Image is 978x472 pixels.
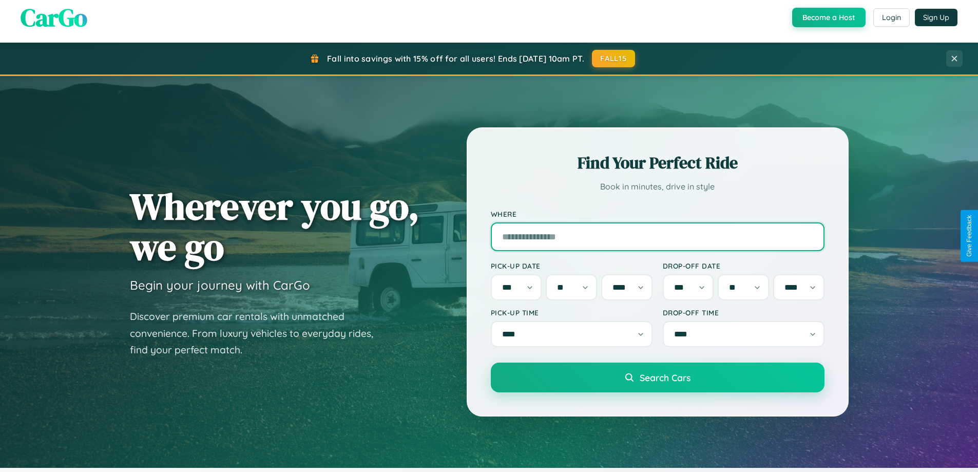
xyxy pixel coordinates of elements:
h3: Begin your journey with CarGo [130,277,310,293]
label: Pick-up Time [491,308,653,317]
label: Where [491,210,824,218]
label: Drop-off Time [663,308,824,317]
p: Discover premium car rentals with unmatched convenience. From luxury vehicles to everyday rides, ... [130,308,387,358]
button: Sign Up [915,9,957,26]
button: Login [873,8,910,27]
h2: Find Your Perfect Ride [491,152,824,174]
p: Book in minutes, drive in style [491,179,824,194]
h1: Wherever you go, we go [130,186,419,267]
div: Give Feedback [966,215,973,257]
label: Pick-up Date [491,261,653,270]
label: Drop-off Date [663,261,824,270]
button: Become a Host [792,8,866,27]
button: Search Cars [491,363,824,392]
span: CarGo [21,1,87,34]
span: Search Cars [640,372,691,383]
span: Fall into savings with 15% off for all users! Ends [DATE] 10am PT. [327,53,584,64]
button: FALL15 [592,50,635,67]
